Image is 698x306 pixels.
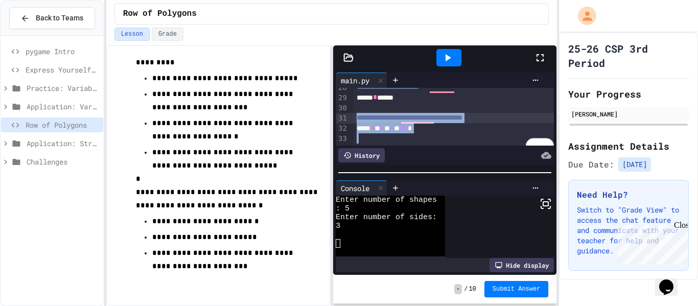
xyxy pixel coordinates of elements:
span: Due Date: [568,158,614,171]
div: 29 [336,93,348,103]
div: 33 [336,134,348,144]
span: [DATE] [618,157,651,172]
div: Console [336,180,387,196]
span: Express Yourself in Python! [26,64,99,75]
span: Row of Polygons [26,120,99,130]
h1: 25-26 CSP 3rd Period [568,41,689,70]
span: Challenges [27,156,99,167]
button: Lesson [114,28,150,41]
div: My Account [567,4,599,28]
span: Enter number of sides: [336,213,437,222]
div: Console [336,183,375,194]
h3: Need Help? [577,189,680,201]
h2: Your Progress [568,87,689,101]
span: Row of Polygons [123,8,197,20]
div: History [338,148,385,162]
span: Practice: Variables/Print [27,83,99,93]
div: Chat with us now!Close [4,4,71,65]
span: pygame Intro [26,46,99,57]
div: Hide display [490,258,554,272]
div: 30 [336,103,348,113]
button: Submit Answer [484,281,549,297]
h2: Assignment Details [568,139,689,153]
span: Submit Answer [493,285,541,293]
div: main.py [336,73,387,88]
span: Application: Strings, Inputs, Math [27,138,99,149]
span: Application: Variables/Print [27,101,99,112]
iframe: chat widget [613,221,688,264]
div: 34 [336,144,348,154]
div: main.py [336,75,375,86]
span: 10 [469,285,476,293]
span: : 5 [336,204,350,213]
span: / [464,285,468,293]
button: Grade [152,28,183,41]
div: 31 [336,113,348,124]
p: Switch to "Grade View" to access the chat feature and communicate with your teacher for help and ... [577,205,680,256]
span: Back to Teams [36,13,83,23]
span: Enter number of shapes [336,196,437,204]
div: [PERSON_NAME] [571,109,686,119]
div: 32 [336,124,348,134]
iframe: chat widget [655,265,688,296]
button: Back to Teams [9,7,95,29]
span: - [454,284,462,294]
div: 28 [336,83,348,93]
